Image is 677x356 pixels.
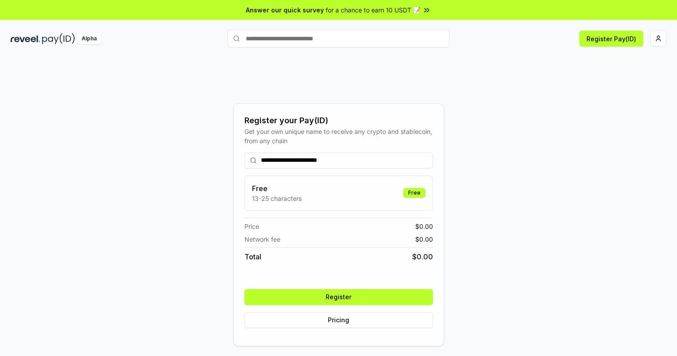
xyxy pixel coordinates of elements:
[77,33,102,44] div: Alpha
[246,5,324,15] span: Answer our quick survey
[415,235,433,244] span: $ 0.00
[244,289,433,305] button: Register
[244,312,433,328] button: Pricing
[244,235,280,244] span: Network fee
[415,222,433,231] span: $ 0.00
[579,31,643,47] button: Register Pay(ID)
[326,5,421,15] span: for a chance to earn 10 USDT 📝
[244,127,433,145] div: Get your own unique name to receive any crypto and stablecoin, from any chain
[42,33,75,44] img: pay_id
[244,222,259,231] span: Price
[11,33,40,44] img: reveel_dark
[252,194,302,203] p: 13-25 characters
[252,183,302,194] h3: Free
[244,114,433,127] div: Register your Pay(ID)
[412,251,433,262] span: $ 0.00
[403,188,425,198] div: Free
[244,251,261,262] span: Total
